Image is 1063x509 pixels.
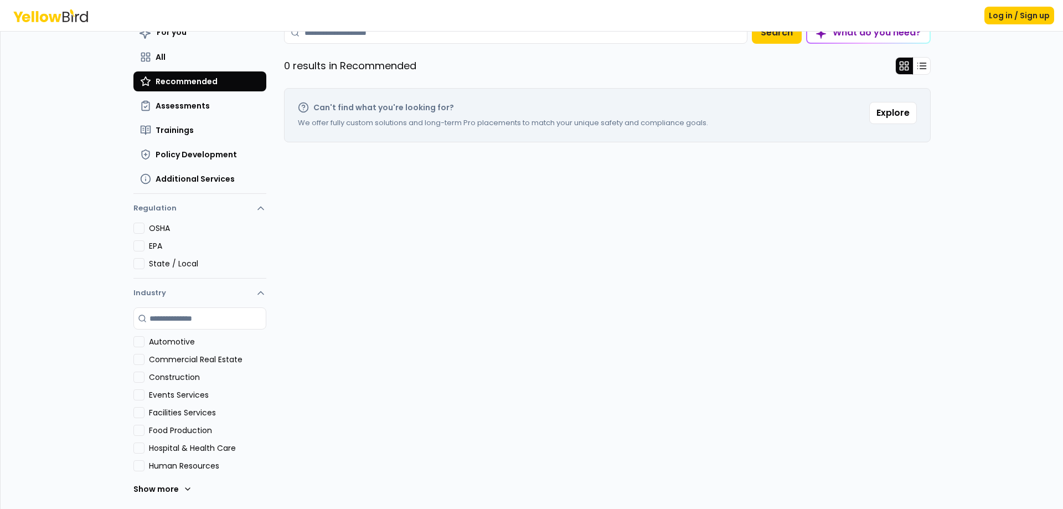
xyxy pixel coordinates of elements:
[149,258,266,269] label: State / Local
[149,354,266,365] label: Commercial Real Estate
[133,96,266,116] button: Assessments
[156,76,218,87] span: Recommended
[869,102,917,124] button: Explore
[133,223,266,278] div: Regulation
[149,407,266,418] label: Facilities Services
[133,47,266,67] button: All
[133,478,192,500] button: Show more
[133,198,266,223] button: Regulation
[133,120,266,140] button: Trainings
[133,279,266,307] button: Industry
[149,372,266,383] label: Construction
[284,58,416,74] p: 0 results in Recommended
[133,71,266,91] button: Recommended
[149,443,266,454] label: Hospital & Health Care
[807,23,930,43] div: What do you need?
[149,240,266,251] label: EPA
[984,7,1054,24] button: Log in / Sign up
[133,22,266,43] button: For you
[156,173,235,184] span: Additional Services
[149,425,266,436] label: Food Production
[156,149,237,160] span: Policy Development
[157,27,187,38] span: For you
[156,52,166,63] span: All
[149,336,266,347] label: Automotive
[156,125,194,136] span: Trainings
[313,102,454,113] h2: Can't find what you're looking for?
[133,307,266,509] div: Industry
[298,117,708,128] p: We offer fully custom solutions and long-term Pro placements to match your unique safety and comp...
[149,223,266,234] label: OSHA
[133,145,266,164] button: Policy Development
[752,22,802,44] button: Search
[149,389,266,400] label: Events Services
[149,460,266,471] label: Human Resources
[156,100,210,111] span: Assessments
[133,169,266,189] button: Additional Services
[806,22,931,44] button: What do you need?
